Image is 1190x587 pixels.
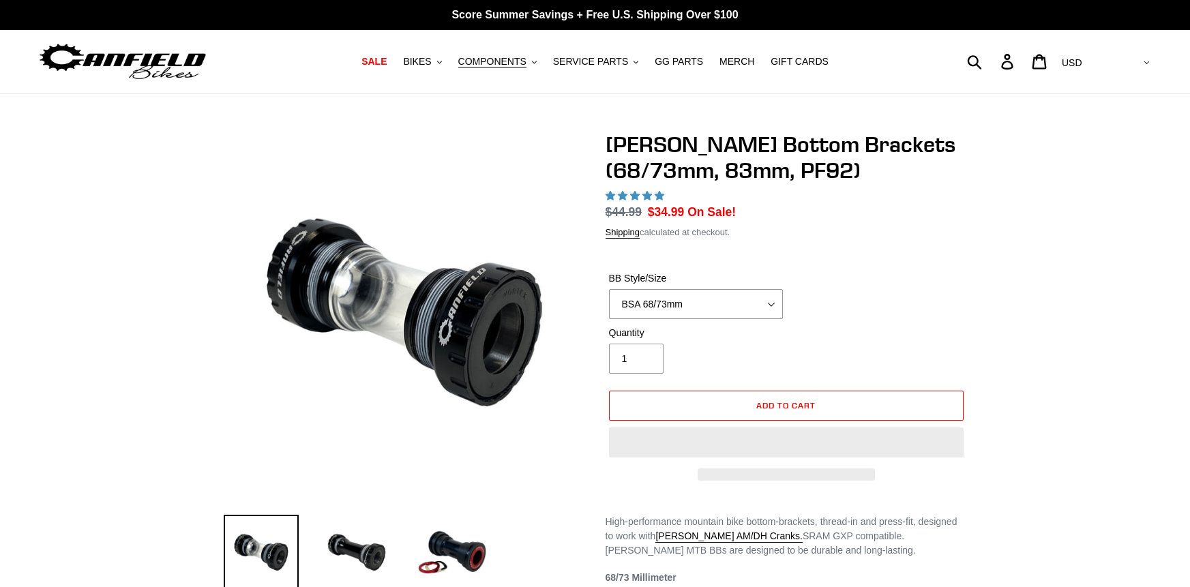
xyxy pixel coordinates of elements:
button: SERVICE PARTS [546,52,645,71]
input: Search [975,46,1009,76]
span: On Sale! [687,203,736,221]
span: SERVICE PARTS [553,56,628,67]
span: COMPONENTS [458,56,526,67]
p: High-performance mountain bike bottom-brackets, thread-in and press-fit, designed to work with SR... [606,515,967,558]
span: 4.91 stars [606,190,667,201]
span: BIKES [403,56,431,67]
span: MERCH [719,56,754,67]
span: $34.99 [648,205,685,219]
span: Add to cart [756,400,816,410]
span: GIFT CARDS [771,56,829,67]
span: SALE [361,56,387,67]
img: Canfield Bikes [38,40,208,83]
div: calculated at checkout. [606,226,967,239]
a: [PERSON_NAME] AM/DH Cranks. [655,530,803,543]
button: Add to cart [609,391,964,421]
img: 68/73mm Bottom Bracket [226,134,582,490]
label: Quantity [609,326,783,340]
s: $44.99 [606,205,642,219]
a: GIFT CARDS [764,52,835,71]
strong: 68/73 Millimeter [606,572,676,583]
a: Shipping [606,227,640,239]
button: BIKES [396,52,448,71]
h1: [PERSON_NAME] Bottom Brackets (68/73mm, 83mm, PF92) [606,132,967,184]
span: GG PARTS [655,56,703,67]
a: GG PARTS [648,52,710,71]
a: MERCH [713,52,761,71]
a: SALE [355,52,393,71]
label: BB Style/Size [609,271,783,286]
button: COMPONENTS [451,52,544,71]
